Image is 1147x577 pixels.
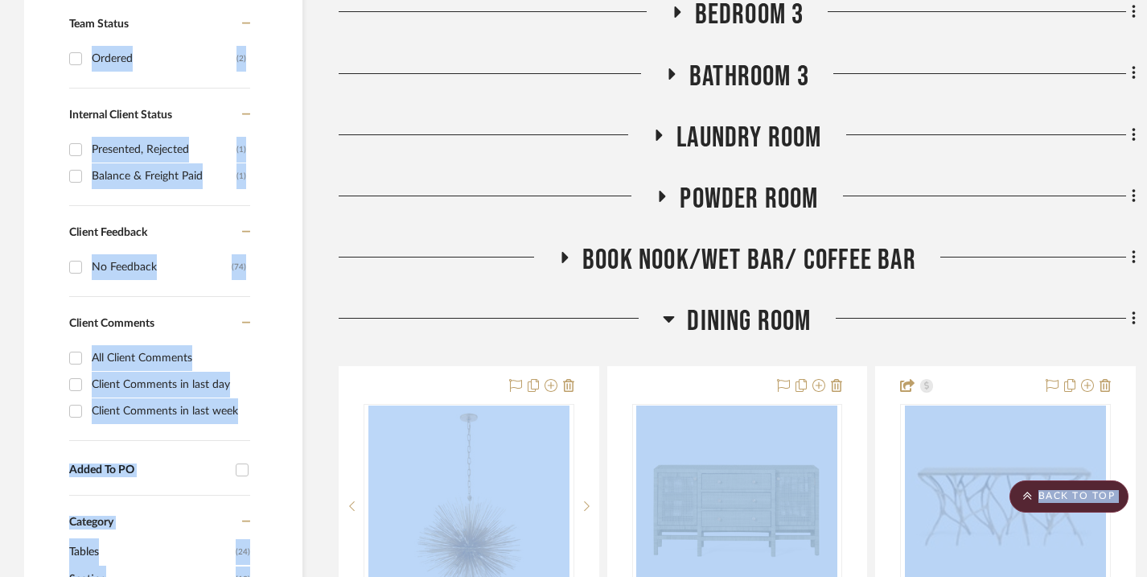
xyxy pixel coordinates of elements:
span: Bathroom 3 [689,60,809,94]
div: All Client Comments [92,345,246,371]
span: Client Comments [69,318,154,329]
div: Ordered [92,46,236,72]
div: Added To PO [69,464,228,477]
span: (24) [236,539,250,565]
div: (1) [236,163,246,189]
span: Client Feedback [69,227,147,238]
div: (1) [236,137,246,163]
div: Client Comments in last day [92,372,246,398]
span: Category [69,516,113,530]
span: Powder Room [680,182,818,216]
span: Dining Room [687,304,811,339]
span: Book Nook/Wet Bar/ Coffee Bar [582,243,916,278]
span: Team Status [69,19,129,30]
div: (2) [236,46,246,72]
div: (74) [232,254,246,280]
span: Tables [69,538,232,566]
span: Internal Client Status [69,109,172,121]
span: Laundry Room [676,121,821,155]
scroll-to-top-button: BACK TO TOP [1009,480,1128,513]
div: Presented, Rejected [92,137,236,163]
div: Balance & Freight Paid [92,163,236,189]
div: No Feedback [92,254,232,280]
div: Client Comments in last week [92,398,246,424]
